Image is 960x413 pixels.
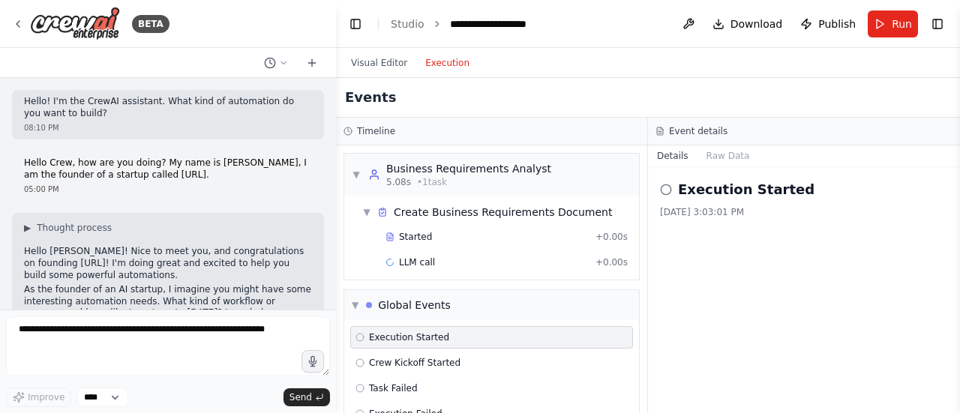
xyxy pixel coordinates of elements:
button: Details [648,145,697,166]
div: Create Business Requirements Document [394,205,612,220]
h2: Events [345,87,396,108]
span: Execution Started [369,331,449,343]
h3: Timeline [357,125,395,137]
button: Hide left sidebar [345,13,366,34]
div: 05:00 PM [24,184,312,195]
button: Publish [794,10,862,37]
span: + 0.00s [595,256,628,268]
div: Business Requirements Analyst [386,161,551,176]
p: As the founder of an AI startup, I imagine you might have some interesting automation needs. What... [24,284,312,331]
span: Thought process [37,222,112,234]
button: Run [868,10,918,37]
span: ▼ [352,299,358,311]
button: Download [706,10,789,37]
p: Hello! I'm the CrewAI assistant. What kind of automation do you want to build? [24,96,312,119]
span: Publish [818,16,856,31]
button: Switch to previous chat [258,54,294,72]
button: Raw Data [697,145,759,166]
h3: Event details [669,125,727,137]
div: Global Events [378,298,451,313]
span: ▼ [362,206,371,218]
button: Visual Editor [342,54,416,72]
button: Show right sidebar [927,13,948,34]
span: Send [289,391,312,403]
button: Execution [416,54,478,72]
button: ▶Thought process [24,222,112,234]
span: Run [892,16,912,31]
p: Hello [PERSON_NAME]! Nice to meet you, and congratulations on founding [URL]! I'm doing great and... [24,246,312,281]
span: LLM call [399,256,435,268]
img: Logo [30,7,120,40]
a: Studio [391,18,424,30]
button: Send [283,388,330,406]
button: Start a new chat [300,54,324,72]
span: ▶ [24,222,31,234]
span: ▼ [352,169,361,181]
span: Task Failed [369,382,418,394]
div: [DATE] 3:03:01 PM [660,206,948,218]
span: 5.08s [386,176,411,188]
nav: breadcrumb [391,16,526,31]
span: • 1 task [417,176,447,188]
div: 08:10 PM [24,122,312,133]
span: Download [730,16,783,31]
h2: Execution Started [678,179,814,200]
span: Improve [28,391,64,403]
span: Started [399,231,432,243]
div: BETA [132,15,169,33]
span: + 0.00s [595,231,628,243]
button: Improve [6,388,71,407]
button: Click to speak your automation idea [301,350,324,373]
p: Hello Crew, how are you doing? My name is [PERSON_NAME], I am the founder of a startup called [URL]. [24,157,312,181]
span: Crew Kickoff Started [369,357,460,369]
